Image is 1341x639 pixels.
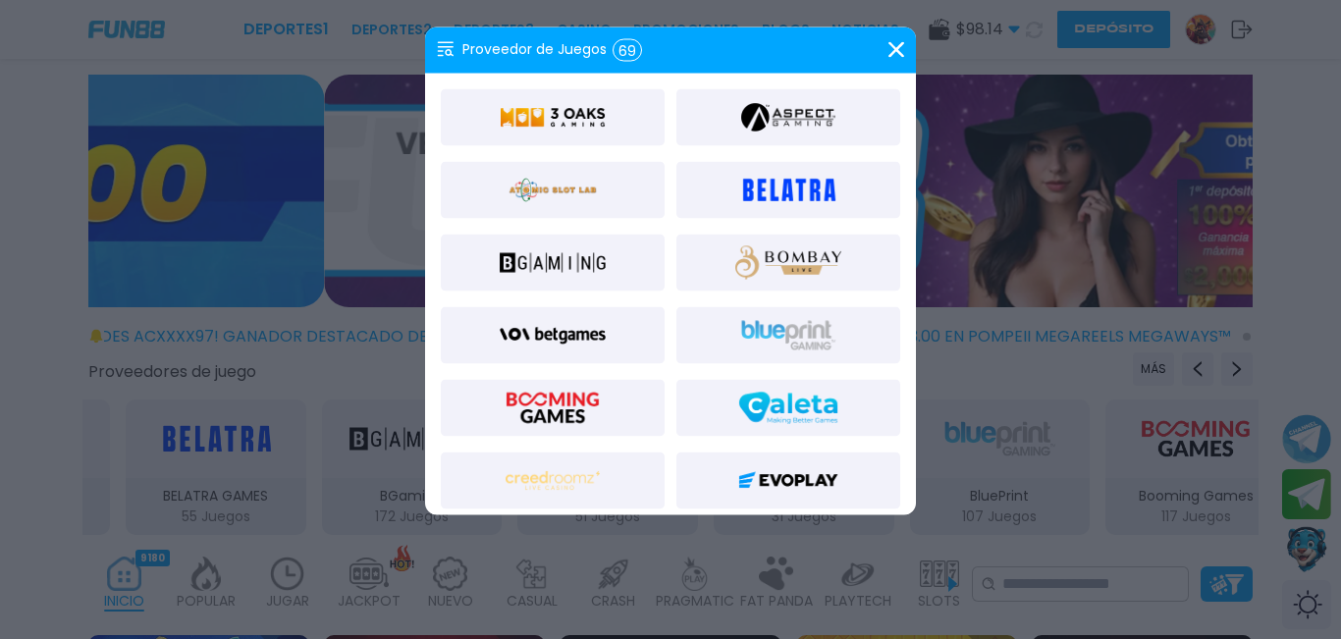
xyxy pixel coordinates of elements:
img: BGaming [500,239,606,286]
img: Atomic [506,166,600,213]
img: Betgames [500,311,606,358]
img: Creedroomz [506,456,600,504]
img: BOOMBAY [735,239,841,286]
img: 3Oaks [500,93,606,140]
img: Caleta [735,384,841,431]
img: BELATRA GAMES [735,166,841,213]
img: Booming Games [500,384,606,431]
img: Aspect [741,93,835,140]
div: Proveedor de Juegos [437,38,642,61]
img: BluePrint [735,311,841,358]
img: EVOPLAY [735,456,841,504]
div: 69 [613,38,642,61]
